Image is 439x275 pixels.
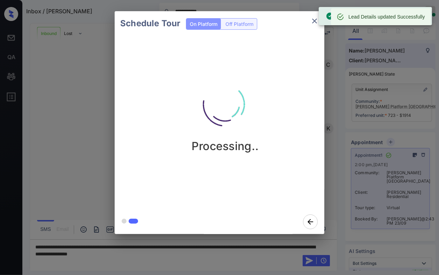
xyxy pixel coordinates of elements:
p: Processing.. [192,139,259,153]
button: close [308,14,322,28]
img: loading.aa47eedddbc51aad1905.gif [190,69,260,139]
div: Tour with knock created successfully [326,9,411,23]
div: Lead Details updated Successfully [348,10,425,23]
h2: Schedule Tour [115,11,186,36]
